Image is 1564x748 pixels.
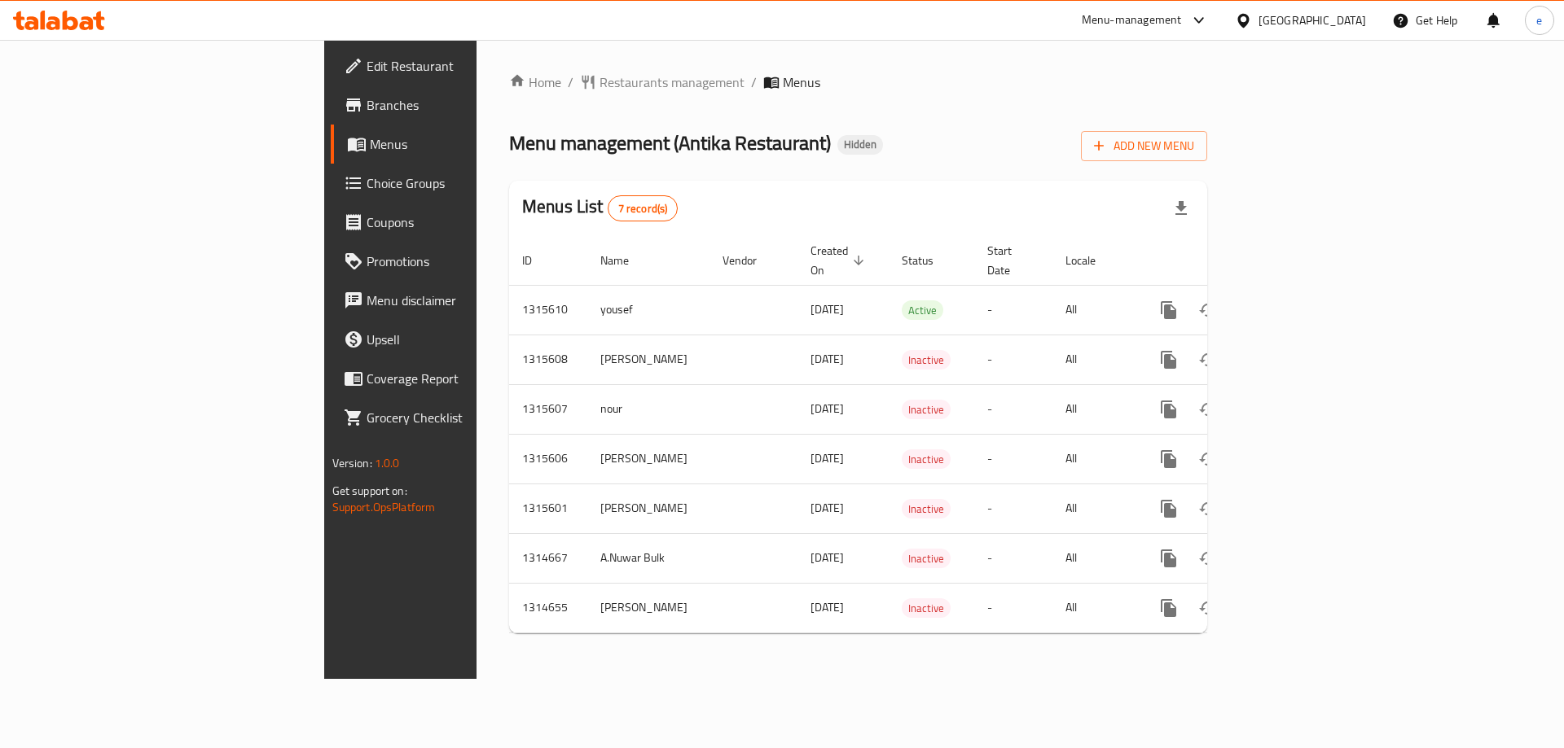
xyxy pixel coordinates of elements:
span: Inactive [902,549,951,568]
button: more [1149,489,1188,528]
span: Active [902,301,943,320]
td: yousef [587,285,710,335]
button: more [1149,539,1188,578]
div: Inactive [902,350,951,370]
button: Change Status [1188,291,1228,330]
td: All [1052,285,1136,335]
a: Edit Restaurant [331,46,586,85]
span: 1.0.0 [375,453,400,474]
button: more [1149,340,1188,379]
button: Change Status [1188,588,1228,628]
span: Inactive [902,351,951,370]
a: Restaurants management [580,72,745,92]
div: Hidden [837,135,883,155]
td: All [1052,434,1136,483]
button: Change Status [1188,539,1228,578]
td: [PERSON_NAME] [587,483,710,533]
nav: breadcrumb [509,72,1207,92]
a: Branches [331,85,586,125]
a: Menus [331,125,586,164]
a: Coupons [331,203,586,242]
button: Add New Menu [1081,131,1207,161]
div: [GEOGRAPHIC_DATA] [1259,11,1366,29]
td: [PERSON_NAME] [587,434,710,483]
a: Coverage Report [331,359,586,398]
td: All [1052,533,1136,583]
button: more [1149,440,1188,479]
span: [DATE] [811,497,844,518]
td: - [974,384,1052,434]
span: Inactive [902,599,951,618]
span: Menu disclaimer [367,291,573,310]
span: Version: [332,453,372,474]
span: [DATE] [811,547,844,568]
a: Support.OpsPlatform [332,496,436,518]
td: - [974,583,1052,632]
td: nour [587,384,710,434]
div: Inactive [902,549,951,568]
td: A.Nuwar Bulk [587,533,710,583]
div: Inactive [902,499,951,518]
span: Coverage Report [367,369,573,388]
span: Coupons [367,212,573,232]
th: Actions [1136,236,1319,286]
span: Grocery Checklist [367,408,573,427]
span: Start Date [987,241,1033,280]
span: Upsell [367,330,573,349]
span: Locale [1065,251,1117,270]
span: 7 record(s) [608,201,678,217]
span: Vendor [723,251,778,270]
span: Inactive [902,400,951,419]
span: Created On [811,241,869,280]
span: Branches [367,95,573,115]
span: Inactive [902,450,951,469]
td: All [1052,335,1136,384]
div: Inactive [902,400,951,419]
span: Menus [370,134,573,154]
span: Inactive [902,500,951,518]
td: All [1052,583,1136,632]
span: [DATE] [811,398,844,419]
button: Change Status [1188,489,1228,528]
span: Choice Groups [367,173,573,193]
span: Edit Restaurant [367,56,573,76]
button: more [1149,588,1188,628]
td: All [1052,483,1136,533]
td: - [974,483,1052,533]
span: Name [600,251,650,270]
a: Menu disclaimer [331,281,586,320]
span: Get support on: [332,480,407,501]
a: Choice Groups [331,164,586,203]
button: Change Status [1188,440,1228,479]
td: - [974,335,1052,384]
a: Grocery Checklist [331,398,586,437]
span: Restaurants management [600,72,745,92]
div: Menu-management [1082,11,1182,30]
td: [PERSON_NAME] [587,583,710,632]
span: Hidden [837,138,883,151]
h2: Menus List [522,195,678,221]
button: Change Status [1188,340,1228,379]
span: Status [902,251,955,270]
span: ID [522,251,553,270]
li: / [751,72,757,92]
td: - [974,533,1052,583]
span: e [1536,11,1542,29]
span: Add New Menu [1094,136,1194,156]
table: enhanced table [509,236,1319,633]
span: [DATE] [811,299,844,320]
td: [PERSON_NAME] [587,335,710,384]
td: All [1052,384,1136,434]
div: Export file [1162,189,1201,228]
button: more [1149,291,1188,330]
span: Menus [783,72,820,92]
td: - [974,434,1052,483]
a: Promotions [331,242,586,281]
span: Promotions [367,252,573,271]
span: [DATE] [811,597,844,618]
div: Total records count [608,195,679,221]
span: [DATE] [811,348,844,370]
